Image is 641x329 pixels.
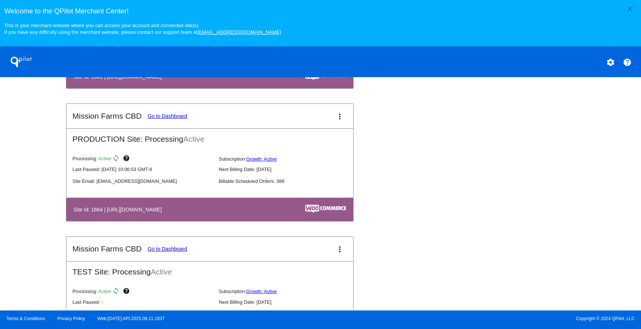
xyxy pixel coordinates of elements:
a: [EMAIL_ADDRESS][DOMAIN_NAME] [197,29,281,35]
mat-icon: close [625,4,634,13]
p: Processing: [72,287,213,296]
mat-icon: more_vert [335,245,344,254]
img: c53aa0e5-ae75-48aa-9bee-956650975ee5 [305,205,346,213]
mat-icon: sync [112,155,121,164]
h2: TEST Site: Processing [66,261,353,276]
h4: Site Id: 1664 | [URL][DOMAIN_NAME] [73,207,165,213]
mat-icon: help [623,58,632,67]
a: Privacy Policy [57,316,85,321]
p: Subscription: [219,156,359,162]
p: Site Email: [EMAIL_ADDRESS][DOMAIN_NAME] [72,178,213,184]
a: Growth: Active [246,156,277,162]
span: Active [151,267,172,276]
p: Last Paused: [DATE] 10:06:53 GMT-8 [72,167,213,172]
mat-icon: help [123,155,132,164]
a: Go to Dashboard [148,113,187,119]
mat-icon: help [123,287,132,296]
p: Subscription: [219,289,359,294]
h3: Welcome to the QPilot Merchant Center! [4,7,637,15]
h2: Mission Farms CBD [72,244,142,253]
small: This is your merchant website where you can access your account and connected site(s). If you hav... [4,23,281,35]
span: Copyright © 2024 QPilot, LLC [327,316,635,321]
mat-icon: sync [112,287,121,296]
h2: PRODUCTION Site: Processing [66,129,353,144]
p: Next Billing Date: [DATE] [219,299,359,305]
mat-icon: settings [606,58,615,67]
p: Last Paused: - [72,299,213,305]
h1: QPilot [6,55,36,69]
h2: Mission Farms CBD [72,112,142,121]
p: Processing: [72,155,213,164]
p: Billable Scheduled Orders: 389 [219,178,359,184]
span: Active [183,135,204,143]
span: Active [98,156,111,162]
a: Go to Dashboard [148,246,187,252]
mat-icon: more_vert [335,112,344,121]
span: Active [98,289,111,294]
p: Next Billing Date: [DATE] [219,167,359,172]
a: Growth: Active [246,289,277,294]
a: Web:[DATE] API:2025.08.11.1937 [98,316,165,321]
a: Terms & Conditions [6,316,45,321]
